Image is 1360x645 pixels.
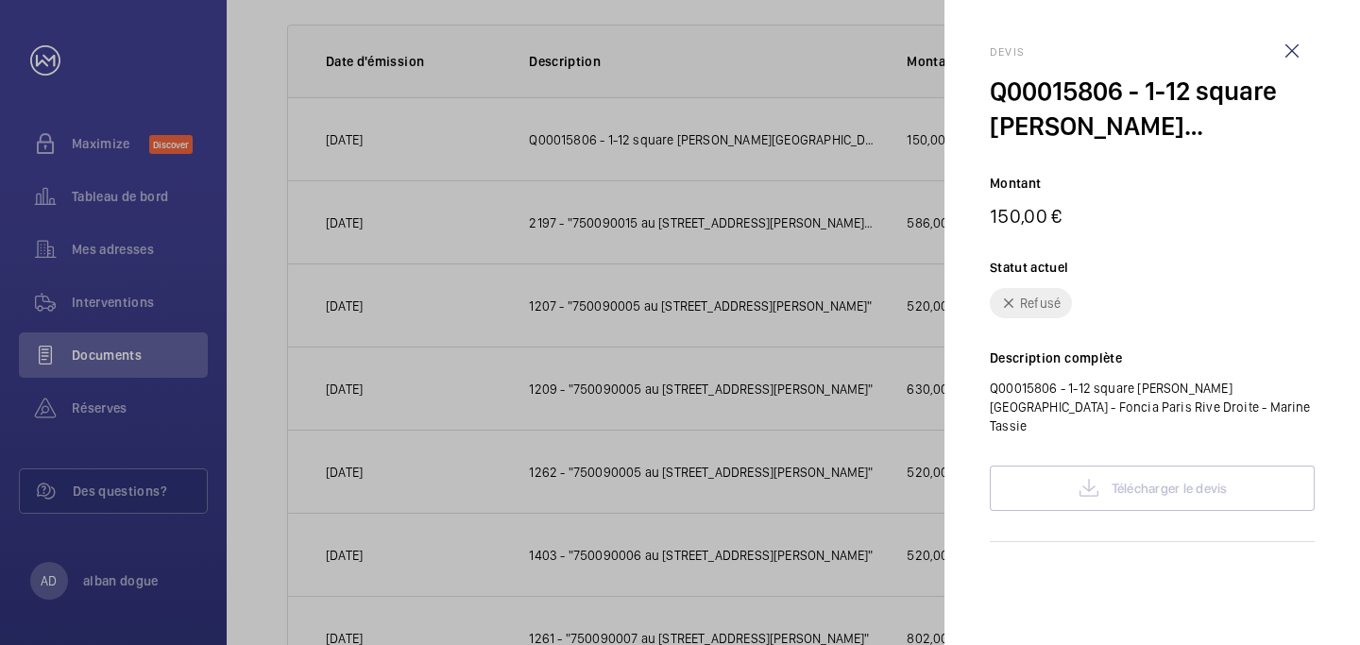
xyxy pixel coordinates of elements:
p: Statut actuel [990,258,1315,277]
p: Montant [990,174,1315,193]
p: Q00015806 - 1-12 square [PERSON_NAME][GEOGRAPHIC_DATA] - Foncia Paris Rive Droite - Marine Tassie [990,379,1315,435]
p: 150,00 € [990,204,1315,228]
h2: Devis [990,45,1315,59]
div: Q00015806 - 1-12 square [PERSON_NAME][GEOGRAPHIC_DATA] - Foncia Paris Rive Droite - Marine Tassie [990,74,1315,144]
p: Description complète [990,348,1315,367]
p: Refusé [1020,294,1061,313]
